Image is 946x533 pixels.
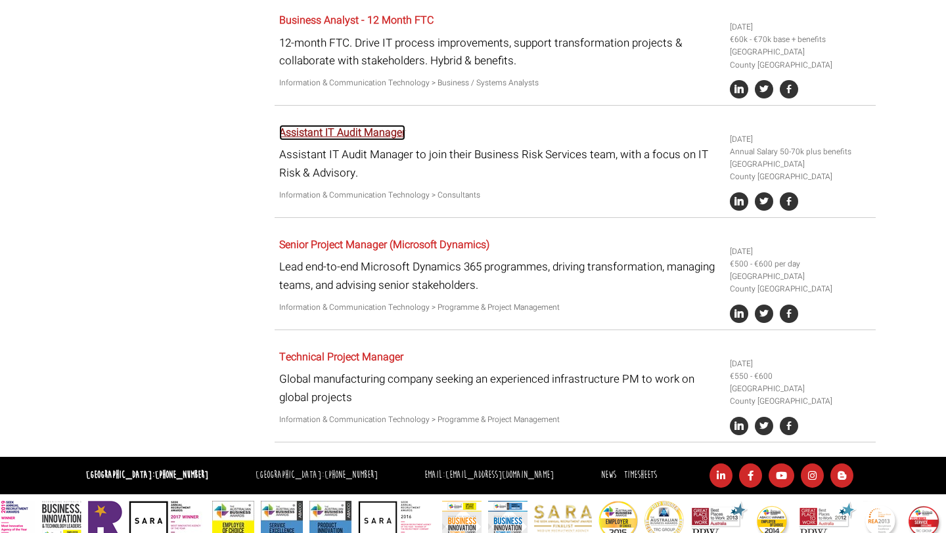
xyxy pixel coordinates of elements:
[730,21,870,33] li: [DATE]
[730,258,870,270] li: €500 - €600 per day
[279,414,720,426] p: Information & Communication Technology > Programme & Project Management
[279,146,720,181] p: Assistant IT Audit Manager to join their Business Risk Services team, with a focus on IT Risk & A...
[730,358,870,370] li: [DATE]
[279,370,720,406] p: Global manufacturing company seeking an experienced infrastructure PM to work on global projects
[279,258,720,293] p: Lead end-to-end Microsoft Dynamics 365 programmes, driving transformation, managing teams, and ad...
[279,301,720,314] p: Information & Communication Technology > Programme & Project Management
[279,77,720,89] p: Information & Communication Technology > Business / Systems Analysts
[279,34,720,70] p: 12-month FTC. Drive IT process improvements, support transformation projects & collaborate with s...
[730,270,870,295] li: [GEOGRAPHIC_DATA] County [GEOGRAPHIC_DATA]
[730,370,870,383] li: €550 - €600
[601,469,616,481] a: News
[730,133,870,146] li: [DATE]
[421,466,557,485] li: Email:
[279,12,434,28] a: Business Analyst - 12 Month FTC
[730,158,870,183] li: [GEOGRAPHIC_DATA] County [GEOGRAPHIC_DATA]
[730,146,870,158] li: Annual Salary 50-70k plus benefits
[730,46,870,71] li: [GEOGRAPHIC_DATA] County [GEOGRAPHIC_DATA]
[730,383,870,408] li: [GEOGRAPHIC_DATA] County [GEOGRAPHIC_DATA]
[279,237,489,253] a: Senior Project Manager (Microsoft Dynamics)
[624,469,657,481] a: Timesheets
[279,349,403,365] a: Technical Project Manager
[252,466,381,485] li: [GEOGRAPHIC_DATA]:
[155,469,208,481] a: [PHONE_NUMBER]
[445,469,554,481] a: [EMAIL_ADDRESS][DOMAIN_NAME]
[730,33,870,46] li: €60k - €70k base + benefits
[279,125,405,140] a: Assistant IT Audit Manager
[279,189,720,202] p: Information & Communication Technology > Consultants
[86,469,208,481] strong: [GEOGRAPHIC_DATA]:
[730,245,870,258] li: [DATE]
[325,469,378,481] a: [PHONE_NUMBER]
